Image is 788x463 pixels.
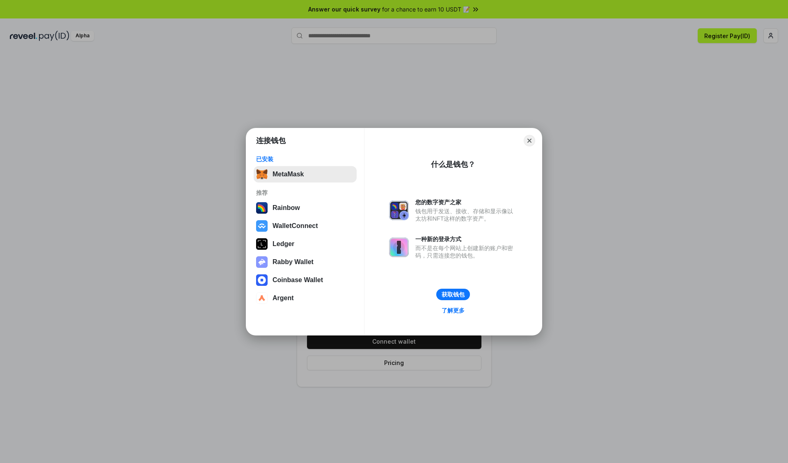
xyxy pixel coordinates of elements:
[273,171,304,178] div: MetaMask
[273,294,294,302] div: Argent
[256,238,268,250] img: svg+xml,%3Csvg%20xmlns%3D%22http%3A%2F%2Fwww.w3.org%2F2000%2Fsvg%22%20width%3D%2228%22%20height%3...
[273,276,323,284] div: Coinbase Wallet
[256,189,354,196] div: 推荐
[273,204,300,212] div: Rainbow
[256,169,268,180] img: svg+xml,%3Csvg%20fill%3D%22none%22%20height%3D%2233%22%20viewBox%3D%220%200%2035%2033%22%20width%...
[437,305,470,316] a: 了解更多
[256,202,268,214] img: svg+xml,%3Csvg%20width%3D%22120%22%20height%3D%22120%22%20viewBox%3D%220%200%20120%20120%22%20fil...
[415,235,517,243] div: 一种新的登录方式
[254,200,357,216] button: Rainbow
[415,208,517,222] div: 钱包用于发送、接收、存储和显示像以太坊和NFT这样的数字资产。
[256,155,354,163] div: 已安装
[273,222,318,230] div: WalletConnect
[273,240,294,248] div: Ledger
[256,220,268,232] img: svg+xml,%3Csvg%20width%3D%2228%22%20height%3D%2228%22%20viewBox%3D%220%200%2028%2028%22%20fill%3D...
[254,236,357,252] button: Ledger
[431,160,475,169] div: 什么是钱包？
[273,258,314,266] div: Rabby Wallet
[389,201,409,220] img: svg+xml,%3Csvg%20xmlns%3D%22http%3A%2F%2Fwww.w3.org%2F2000%2Fsvg%22%20fill%3D%22none%22%20viewBox...
[389,237,409,257] img: svg+xml,%3Csvg%20xmlns%3D%22http%3A%2F%2Fwww.w3.org%2F2000%2Fsvg%22%20fill%3D%22none%22%20viewBox...
[256,274,268,286] img: svg+xml,%3Csvg%20width%3D%2228%22%20height%3D%2228%22%20viewBox%3D%220%200%2028%2028%22%20fill%3D...
[415,244,517,259] div: 而不是在每个网站上创建新的账户和密码，只需连接您的钱包。
[254,218,357,234] button: WalletConnect
[524,135,535,146] button: Close
[256,256,268,268] img: svg+xml,%3Csvg%20xmlns%3D%22http%3A%2F%2Fwww.w3.org%2F2000%2Fsvg%22%20fill%3D%22none%22%20viewBox...
[436,289,470,300] button: 获取钱包
[256,292,268,304] img: svg+xml,%3Csvg%20width%3D%2228%22%20height%3D%2228%22%20viewBox%3D%220%200%2028%2028%22%20fill%3D...
[254,254,357,270] button: Rabby Wallet
[256,136,286,146] h1: 连接钱包
[442,291,465,298] div: 获取钱包
[254,166,357,182] button: MetaMask
[415,198,517,206] div: 您的数字资产之家
[442,307,465,314] div: 了解更多
[254,272,357,288] button: Coinbase Wallet
[254,290,357,306] button: Argent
